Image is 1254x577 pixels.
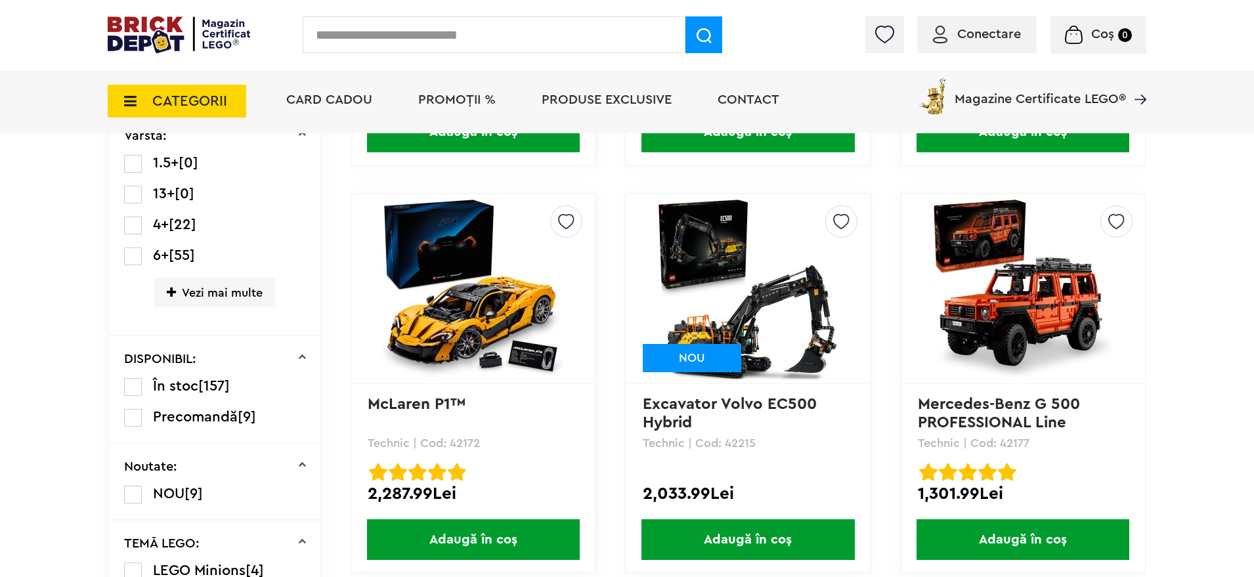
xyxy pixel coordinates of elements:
[933,28,1021,41] a: Conectare
[643,344,741,372] div: NOU
[408,463,427,481] img: Evaluare cu stele
[919,463,938,481] img: Evaluare cu stele
[959,463,977,481] img: Evaluare cu stele
[238,410,256,424] span: [9]
[198,379,230,393] span: [157]
[368,437,578,449] p: Technic | Cod: 42172
[124,460,177,473] p: Noutate:
[389,463,407,481] img: Evaluare cu stele
[656,197,840,381] img: Excavator Volvo EC500 Hybrid
[418,93,496,106] a: PROMOȚII %
[153,217,169,232] span: 4+
[154,278,275,307] span: Vezi mai multe
[286,93,372,106] a: Card Cadou
[918,437,1129,449] p: Technic | Cod: 42177
[369,463,387,481] img: Evaluare cu stele
[153,410,238,424] span: Precomandă
[978,463,997,481] img: Evaluare cu stele
[626,519,870,560] a: Adaugă în coș
[901,519,1145,560] a: Adaugă în coș
[169,217,196,232] span: [22]
[153,486,184,501] span: NOU
[428,463,446,481] img: Evaluare cu stele
[448,463,466,481] img: Evaluare cu stele
[998,463,1016,481] img: Evaluare cu stele
[124,537,200,550] p: TEMĂ LEGO:
[641,519,854,560] span: Adaugă în coș
[368,485,578,502] div: 2,287.99Lei
[124,129,167,142] p: Vârstă:
[643,485,854,502] div: 2,033.99Lei
[153,379,198,393] span: În stoc
[917,519,1129,560] span: Adaugă în coș
[955,75,1126,106] span: Magazine Certificate LEGO®
[1126,75,1146,89] a: Magazine Certificate LEGO®
[153,186,175,201] span: 13+
[1091,28,1114,41] span: Coș
[368,396,465,412] a: McLaren P1™
[1118,28,1132,42] small: 0
[152,94,227,108] span: CATEGORII
[918,485,1129,502] div: 1,301.99Lei
[153,248,169,263] span: 6+
[643,437,854,449] p: Technic | Cod: 42215
[184,486,203,501] span: [9]
[124,353,196,366] p: DISPONIBIL:
[169,248,195,263] span: [55]
[175,186,194,201] span: [0]
[957,28,1021,41] span: Conectare
[931,197,1115,381] img: Mercedes-Benz G 500 PROFESSIONAL Line
[718,93,779,106] a: Contact
[643,396,821,431] a: Excavator Volvo EC500 Hybrid
[367,519,580,560] span: Adaugă în coș
[939,463,957,481] img: Evaluare cu stele
[153,156,179,170] span: 1.5+
[351,519,595,560] a: Adaugă în coș
[179,156,198,170] span: [0]
[381,197,565,381] img: McLaren P1™
[918,396,1085,431] a: Mercedes-Benz G 500 PROFESSIONAL Line
[542,93,672,106] a: Produse exclusive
